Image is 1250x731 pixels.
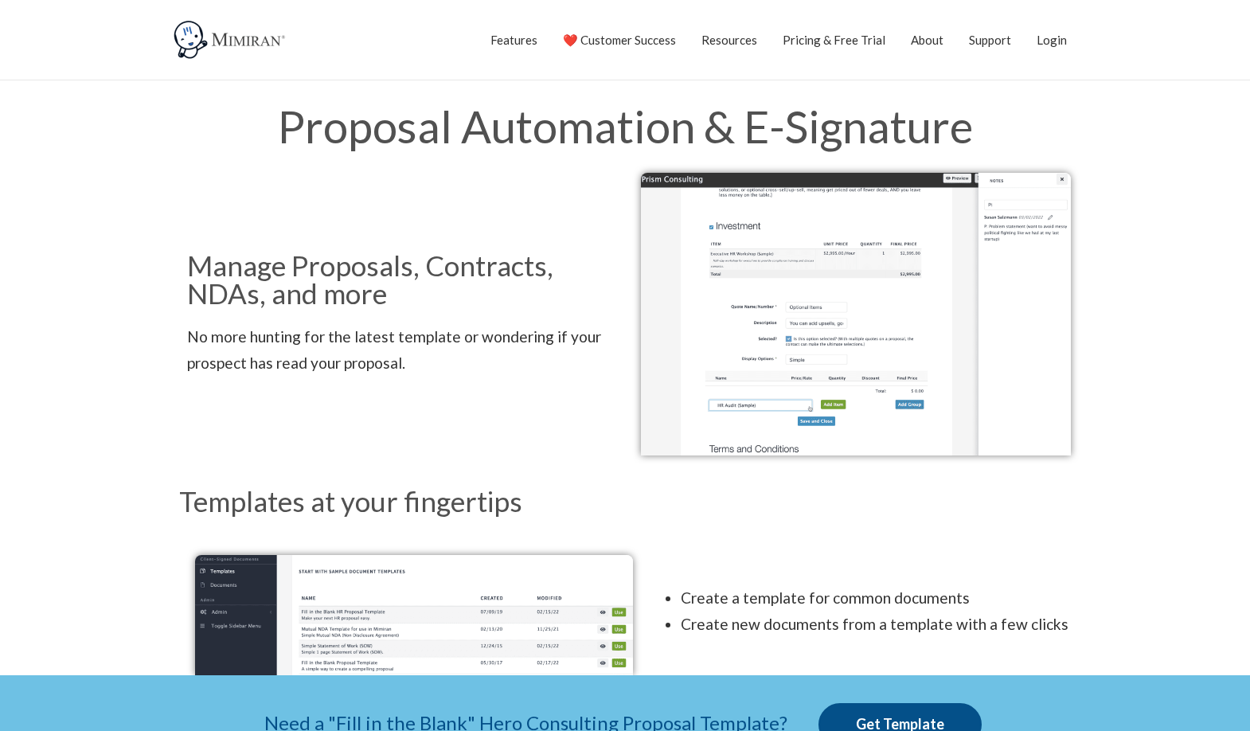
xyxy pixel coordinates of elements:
a: About [911,20,943,60]
div: No more hunting for the latest template or wondering if your prospect has read your proposal. [187,323,617,377]
h2: Templates at your fingertips [179,487,1087,515]
h1: Proposal Automation & E-Signature [171,104,1079,149]
a: Resources [701,20,757,60]
img: Mimiran CRM proposal quotes with notes search [641,173,1071,455]
li: Create new documents from a template with a few clicks [681,611,1071,638]
li: Create a template for common documents [681,584,1071,612]
img: Mimiran Proposal Document Templates [195,555,633,675]
a: Support [969,20,1011,60]
h2: Manage Proposals, Contracts, NDAs, and more [187,252,617,307]
a: Pricing & Free Trial [783,20,885,60]
a: ❤️ Customer Success [563,20,676,60]
a: Login [1037,20,1067,60]
img: Mimiran CRM [171,20,291,60]
a: Features [490,20,537,60]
